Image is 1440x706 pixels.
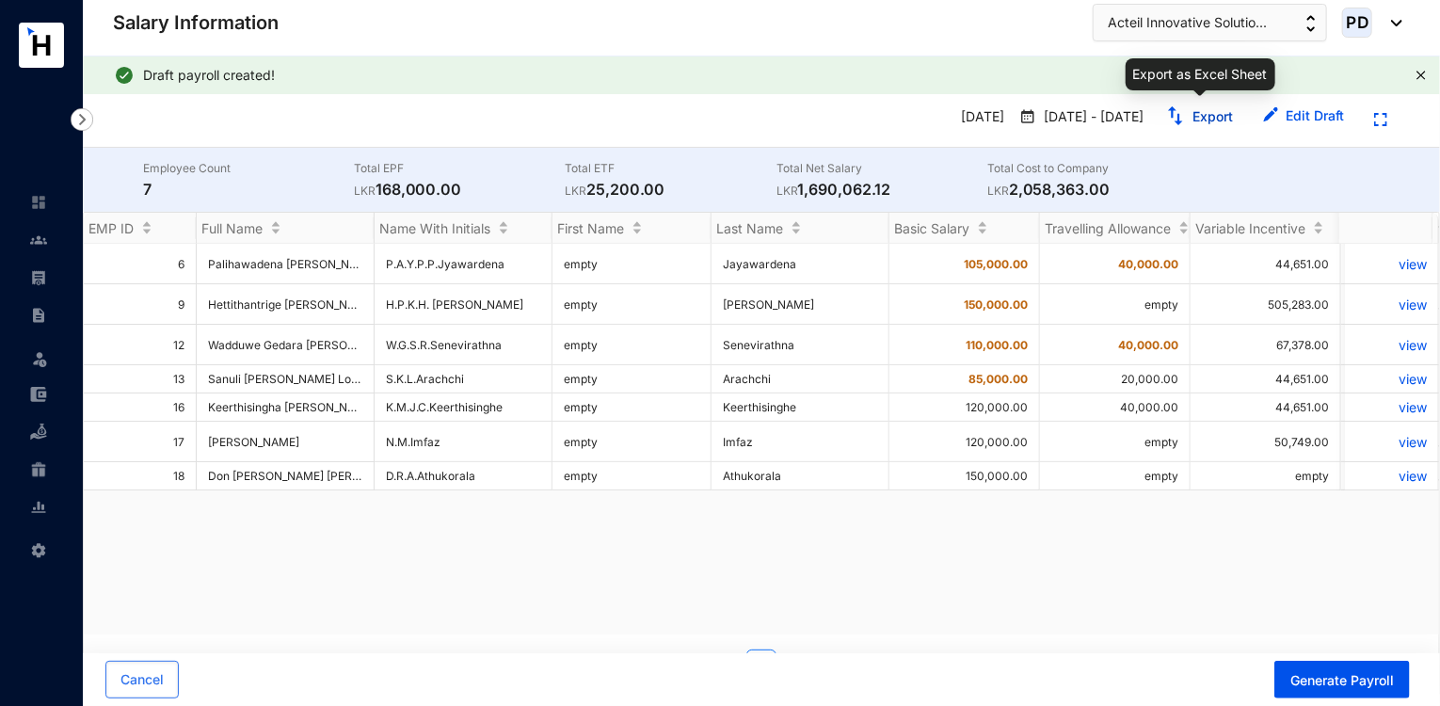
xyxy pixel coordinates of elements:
td: empty [1040,284,1191,325]
a: view [1356,399,1427,415]
p: view [1356,371,1427,387]
span: Don [PERSON_NAME] [PERSON_NAME] [208,469,418,483]
a: view [1356,297,1427,313]
a: view [1356,468,1427,484]
p: 168,000.00 [354,178,565,201]
td: empty [552,462,712,490]
li: Gratuity [15,451,60,489]
span: 105,000.00 [964,257,1028,271]
button: right [784,650,814,680]
li: Payroll [15,259,60,297]
span: K.M.J.C.Keerthisinghe [386,400,503,414]
td: 9 [84,284,197,325]
td: H.P.K.H. [PERSON_NAME] [375,284,552,325]
span: Hettithantrige [PERSON_NAME] [PERSON_NAME] [208,297,470,312]
span: Variable Incentive [1195,220,1305,236]
p: [DATE] - [DATE] [1036,107,1144,128]
span: Full Name [201,220,263,236]
li: Expenses [15,376,60,413]
li: Home [15,184,60,221]
span: Basic Salary [894,220,969,236]
td: empty [552,393,712,422]
td: 44,651.00 [1191,393,1341,422]
button: Generate Payroll [1274,661,1410,698]
td: 44,651.00 [1191,365,1341,393]
img: people-unselected.118708e94b43a90eceab.svg [30,232,47,249]
p: Total EPF [354,159,565,178]
td: empty [552,325,712,365]
span: [PERSON_NAME] [208,435,362,449]
img: expand.44ba77930b780aef2317a7ddddf64422.svg [1374,113,1387,126]
a: view [1356,337,1427,353]
img: edit.b4a5041f3f6abf5ecd95e844d29cd5d6.svg [1263,107,1278,122]
p: LKR [354,182,376,201]
button: Edit Draft [1248,102,1359,132]
td: empty [1191,462,1341,490]
td: Arachchi [712,365,889,393]
li: 1 [746,650,776,680]
td: 6 [84,244,197,284]
img: settings-unselected.1febfda315e6e19643a1.svg [30,542,47,559]
span: PD [1346,14,1368,30]
div: Export as Excel Sheet [1126,58,1275,90]
td: Keerthisinghe [712,393,889,422]
span: Palihawadena [PERSON_NAME] [PERSON_NAME] Jayawardena [208,257,548,271]
span: 150,000.00 [964,297,1028,312]
p: 1,690,062.12 [776,178,987,201]
img: dropdown-black.8e83cc76930a90b1a4fdb6d089b7bf3a.svg [1382,20,1402,26]
li: Previous Page [709,650,739,680]
a: view [1356,256,1427,272]
p: Salary Information [113,9,279,36]
td: Jayawardena [712,244,889,284]
li: Loan [15,413,60,451]
p: 25,200.00 [566,178,776,201]
li: Contacts [15,221,60,259]
span: Keerthisingha [PERSON_NAME] [PERSON_NAME] [208,400,470,414]
td: 50,749.00 [1191,422,1341,462]
td: N.M.Imfaz [375,422,552,462]
td: P.A.Y.P.P.Jyawardena [375,244,552,284]
td: empty [552,284,712,325]
td: 17 [84,422,197,462]
img: gratuity-unselected.a8c340787eea3cf492d7.svg [30,461,47,478]
th: Full Name [197,213,375,244]
img: expense-unselected.2edcf0507c847f3e9e96.svg [30,386,47,403]
span: Acteil Innovative Solutio... [1108,12,1267,33]
span: 85,000.00 [968,372,1028,386]
td: 150,000.00 [889,462,1040,490]
td: Senevirathna [712,325,889,365]
img: contract-unselected.99e2b2107c0a7dd48938.svg [30,307,47,324]
a: view [1356,434,1427,450]
a: Export [1192,108,1233,124]
td: [PERSON_NAME] [712,284,889,325]
th: First Name [552,213,712,244]
th: Basic Salary [889,213,1040,244]
p: LKR [776,182,798,201]
button: left [709,650,739,680]
p: [DATE] [946,102,1012,134]
p: 7 [143,178,354,201]
td: W.G.S.R.Senevirathna [375,325,552,365]
td: 120,000.00 [889,393,1040,422]
span: close [1416,70,1427,81]
span: 40,000.00 [1118,257,1178,271]
td: empty [552,422,712,462]
li: Next Page [784,650,814,680]
td: 40,000.00 [1040,393,1191,422]
span: Cancel [120,670,164,689]
img: export.331d0dd4d426c9acf19646af862b8729.svg [1166,106,1185,125]
span: 110,000.00 [966,338,1028,352]
img: nav-icon-right.af6afadce00d159da59955279c43614e.svg [71,108,93,131]
img: home-unselected.a29eae3204392db15eaf.svg [30,194,47,211]
span: Generate Payroll [1290,671,1394,690]
span: Wadduwe Gedara [PERSON_NAME] Senevirathna [208,338,472,352]
img: payroll-calender.2a2848c9e82147e90922403bdc96c587.svg [1019,107,1036,126]
td: 12 [84,325,197,365]
span: First Name [557,220,624,236]
span: EMP ID [88,220,134,236]
img: report-unselected.e6a6b4230fc7da01f883.svg [30,499,47,516]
